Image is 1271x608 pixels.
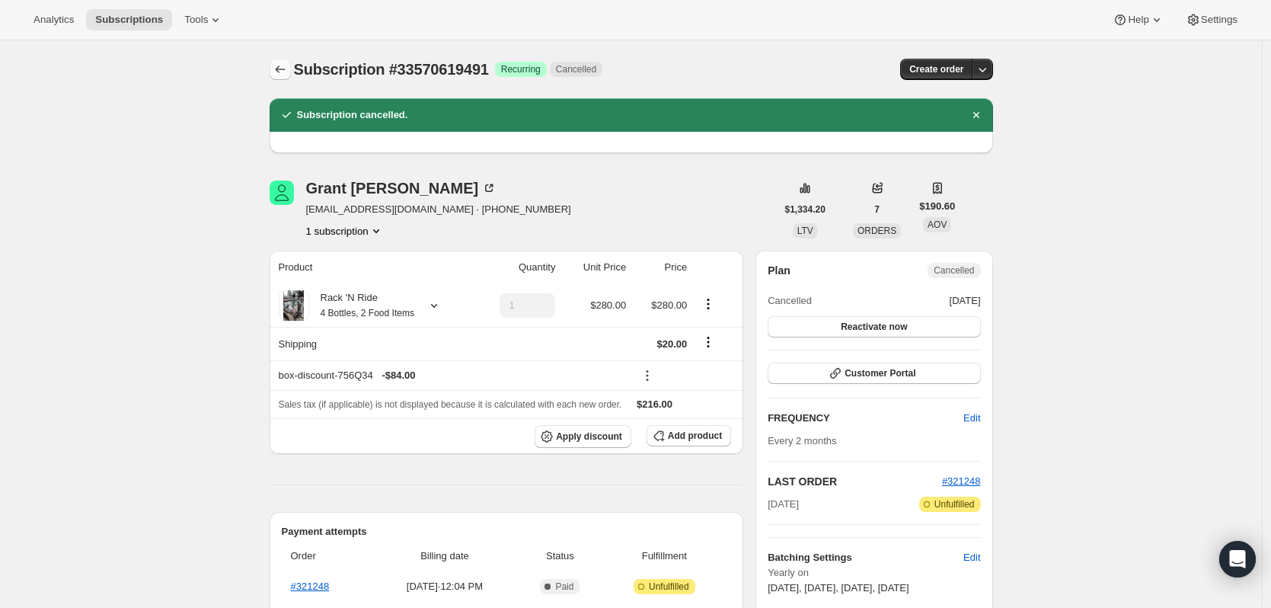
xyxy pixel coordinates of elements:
[282,539,372,573] th: Order
[184,14,208,26] span: Tools
[282,524,732,539] h2: Payment attempts
[279,399,622,410] span: Sales tax (if applicable) is not displayed because it is calculated with each new order.
[768,474,942,489] h2: LAST ORDER
[306,223,384,238] button: Product actions
[785,203,826,216] span: $1,334.20
[954,546,989,570] button: Edit
[86,9,172,30] button: Subscriptions
[294,61,489,78] span: Subscription #33570619491
[768,550,963,565] h6: Batching Settings
[1219,541,1256,578] div: Open Intercom Messenger
[270,327,473,360] th: Shipping
[279,368,627,383] div: box-discount-756Q34
[321,308,414,318] small: 4 Bottles, 2 Food Items
[768,263,790,278] h2: Plan
[857,226,896,236] span: ORDERS
[375,549,513,564] span: Billing date
[845,367,915,379] span: Customer Portal
[306,181,497,196] div: Grant [PERSON_NAME]
[963,411,980,426] span: Edit
[768,565,980,581] span: Yearly on
[34,14,74,26] span: Analytics
[375,579,513,594] span: [DATE] · 12:04 PM
[668,430,722,442] span: Add product
[297,107,408,123] h2: Subscription cancelled.
[522,549,597,564] span: Status
[501,63,541,75] span: Recurring
[928,219,947,230] span: AOV
[95,14,163,26] span: Subscriptions
[270,181,294,205] span: Grant Bennett
[270,251,473,284] th: Product
[768,363,980,384] button: Customer Portal
[606,549,722,564] span: Fulfillment
[768,411,963,426] h2: FREQUENCY
[656,338,687,350] span: $20.00
[934,264,974,277] span: Cancelled
[637,398,672,410] span: $216.00
[175,9,232,30] button: Tools
[841,321,907,333] span: Reactivate now
[696,334,720,350] button: Shipping actions
[797,226,813,236] span: LTV
[942,474,981,489] button: #321248
[776,199,835,220] button: $1,334.20
[382,368,415,383] span: - $84.00
[768,316,980,338] button: Reactivate now
[950,293,981,309] span: [DATE]
[647,425,731,446] button: Add product
[1103,9,1173,30] button: Help
[900,59,972,80] button: Create order
[556,430,622,443] span: Apply discount
[919,199,955,214] span: $190.60
[270,59,291,80] button: Subscriptions
[472,251,560,284] th: Quantity
[768,582,909,594] span: [DATE], [DATE], [DATE], [DATE]
[291,581,330,592] a: #321248
[1128,14,1148,26] span: Help
[696,296,720,312] button: Product actions
[942,475,981,487] a: #321248
[631,251,691,284] th: Price
[556,63,596,75] span: Cancelled
[555,581,573,593] span: Paid
[934,498,975,510] span: Unfulfilled
[1177,9,1247,30] button: Settings
[966,104,987,126] button: Dismiss notification
[306,202,571,217] span: [EMAIL_ADDRESS][DOMAIN_NAME] · [PHONE_NUMBER]
[768,497,799,512] span: [DATE]
[768,435,836,446] span: Every 2 months
[963,550,980,565] span: Edit
[909,63,963,75] span: Create order
[865,199,889,220] button: 7
[649,581,689,593] span: Unfulfilled
[874,203,880,216] span: 7
[309,290,414,321] div: Rack 'N Ride
[590,299,626,311] span: $280.00
[1201,14,1237,26] span: Settings
[560,251,631,284] th: Unit Price
[651,299,687,311] span: $280.00
[24,9,83,30] button: Analytics
[768,293,812,309] span: Cancelled
[954,406,989,430] button: Edit
[535,425,631,448] button: Apply discount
